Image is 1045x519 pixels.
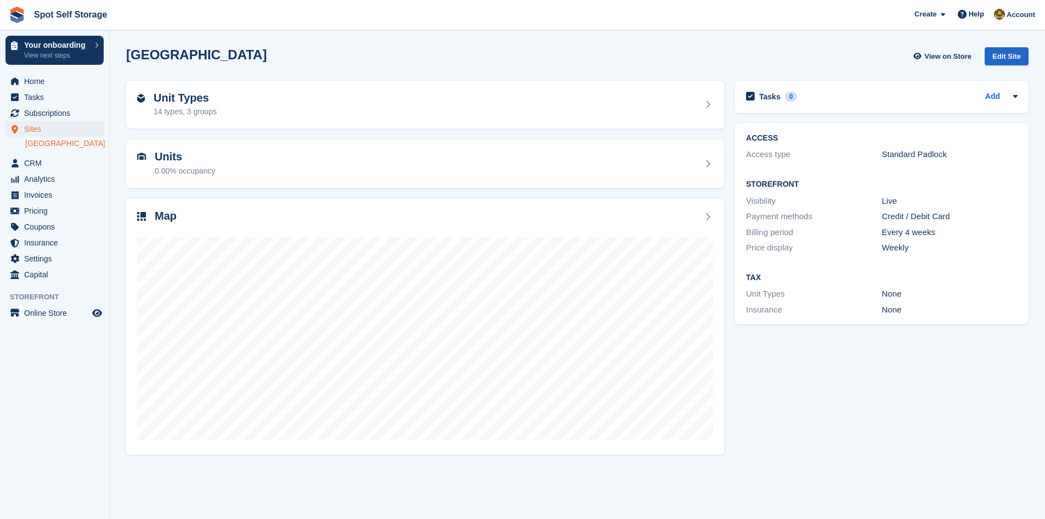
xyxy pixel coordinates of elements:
span: Tasks [24,90,90,105]
p: Your onboarding [24,41,89,49]
span: Account [1007,9,1035,20]
div: Credit / Debit Card [882,210,1018,223]
a: menu [5,235,104,250]
a: menu [5,219,104,235]
a: menu [5,121,104,137]
div: None [882,288,1018,300]
span: Subscriptions [24,105,90,121]
div: Payment methods [746,210,882,223]
span: Online Store [24,305,90,321]
img: unit-icn-7be61d7bf1b0ce9d3e12c5938cc71ed9869f7b940bace4675aadf7bd6d80202e.svg [137,153,146,160]
a: [GEOGRAPHIC_DATA] [25,138,104,149]
a: Preview store [91,306,104,320]
a: View on Store [912,47,976,65]
a: Add [985,91,1000,103]
img: stora-icon-8386f47178a22dfd0bd8f6a31ec36ba5ce8667c1dd55bd0f319d3a0aa187defe.svg [9,7,25,23]
div: Every 4 weeks [882,226,1018,239]
a: menu [5,267,104,282]
h2: Map [155,210,177,222]
a: Units 0.00% occupancy [126,139,724,188]
a: menu [5,305,104,321]
span: Analytics [24,171,90,187]
a: Unit Types 14 types, 3 groups [126,81,724,129]
img: map-icn-33ee37083ee616e46c38cad1a60f524a97daa1e2b2c8c0bc3eb3415660979fc1.svg [137,212,146,221]
div: 0.00% occupancy [155,165,216,177]
span: Settings [24,251,90,266]
span: Help [969,9,984,20]
div: Live [882,195,1018,208]
a: menu [5,203,104,219]
div: None [882,304,1018,316]
a: menu [5,74,104,89]
a: menu [5,187,104,203]
span: Insurance [24,235,90,250]
div: 14 types, 3 groups [154,106,217,118]
h2: ACCESS [746,134,1018,143]
h2: Tasks [759,92,781,102]
a: Spot Self Storage [30,5,111,24]
img: Manoj Dubey [994,9,1005,20]
h2: Tax [746,274,1018,282]
span: Coupons [24,219,90,235]
span: View on Store [924,51,971,62]
a: menu [5,171,104,187]
div: Access type [746,148,882,161]
h2: Storefront [746,180,1018,189]
div: Edit Site [985,47,1029,65]
a: menu [5,155,104,171]
a: menu [5,251,104,266]
span: Storefront [10,292,109,303]
span: Capital [24,267,90,282]
div: Weekly [882,242,1018,254]
img: unit-type-icn-2b2737a686de81e16bb02015468b77c625bbabd49415b5ef34ead5e3b44a266d.svg [137,94,145,103]
h2: Units [155,150,216,163]
span: Sites [24,121,90,137]
h2: [GEOGRAPHIC_DATA] [126,47,267,62]
div: Insurance [746,304,882,316]
a: Your onboarding View next steps [5,36,104,65]
a: menu [5,90,104,105]
span: Pricing [24,203,90,219]
a: Edit Site [985,47,1029,70]
span: CRM [24,155,90,171]
div: Standard Padlock [882,148,1018,161]
span: Create [914,9,936,20]
span: Invoices [24,187,90,203]
div: 0 [785,92,798,102]
a: menu [5,105,104,121]
div: Billing period [746,226,882,239]
a: Map [126,199,724,455]
p: View next steps [24,51,89,60]
div: Unit Types [746,288,882,300]
div: Visibility [746,195,882,208]
div: Price display [746,242,882,254]
h2: Unit Types [154,92,217,104]
span: Home [24,74,90,89]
